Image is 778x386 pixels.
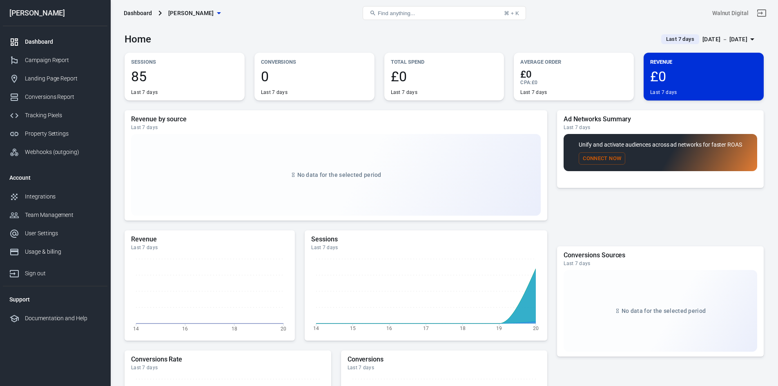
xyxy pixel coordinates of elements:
div: Usage & billing [25,248,101,256]
tspan: 18 [460,326,466,331]
h3: Home [125,33,151,45]
div: Last 7 days [131,89,158,96]
a: Sign out [3,261,107,283]
h5: Revenue [131,235,288,243]
div: ⌘ + K [504,10,519,16]
tspan: 16 [387,326,392,331]
span: £0 [520,69,627,79]
h5: Revenue by source [131,115,541,123]
tspan: 18 [232,326,237,331]
div: Last 7 days [564,260,757,267]
div: Property Settings [25,129,101,138]
div: Sign out [25,269,101,278]
div: Last 7 days [520,89,547,96]
h5: Conversions Sources [564,251,757,259]
div: Webhooks (outgoing) [25,148,101,156]
div: Campaign Report [25,56,101,65]
a: Team Management [3,206,107,224]
tspan: 14 [133,326,139,331]
div: Last 7 days [131,124,541,131]
div: Landing Page Report [25,74,101,83]
div: Documentation and Help [25,314,101,323]
div: Team Management [25,211,101,219]
tspan: 16 [182,326,188,331]
div: Last 7 days [391,89,417,96]
span: No data for the selected period [622,308,706,314]
span: No data for the selected period [297,172,381,178]
span: 0 [261,69,368,83]
button: [PERSON_NAME] [165,6,224,21]
h5: Ad Networks Summary [564,115,757,123]
button: Last 7 days[DATE] － [DATE] [655,33,764,46]
div: [PERSON_NAME] [3,9,107,17]
div: Last 7 days [261,89,288,96]
span: Last 7 days [663,35,698,43]
div: Tracking Pixels [25,111,101,120]
span: CPA : [520,80,531,85]
div: Account id: 1itlNlHf [712,9,749,18]
button: Connect Now [579,152,625,165]
button: Find anything...⌘ + K [363,6,526,20]
h5: Conversions [348,355,541,364]
p: Average Order [520,58,627,66]
p: Unify and activate audiences across ad networks for faster ROAS [579,141,742,149]
a: Campaign Report [3,51,107,69]
div: [DATE] － [DATE] [702,34,747,45]
a: Usage & billing [3,243,107,261]
h5: Sessions [311,235,541,243]
div: Last 7 days [131,364,325,371]
span: £0 [650,69,757,83]
span: 85 [131,69,238,83]
a: Webhooks (outgoing) [3,143,107,161]
span: Find anything... [378,10,415,16]
p: Total Spend [391,58,498,66]
div: Conversions Report [25,93,101,101]
a: User Settings [3,224,107,243]
div: User Settings [25,229,101,238]
tspan: 20 [281,326,286,331]
h5: Conversions Rate [131,355,325,364]
div: Dashboard [124,9,152,17]
a: Sign out [752,3,771,23]
div: Integrations [25,192,101,201]
div: Last 7 days [564,124,757,131]
tspan: 20 [533,326,539,331]
li: Account [3,168,107,187]
p: Conversions [261,58,368,66]
tspan: 14 [313,326,319,331]
a: Tracking Pixels [3,106,107,125]
a: Landing Page Report [3,69,107,88]
tspan: 17 [423,326,429,331]
div: Last 7 days [650,89,677,96]
span: £0 [532,80,537,85]
span: Chris Cole [168,8,214,18]
div: Dashboard [25,38,101,46]
a: Integrations [3,187,107,206]
a: Dashboard [3,33,107,51]
div: Last 7 days [348,364,541,371]
p: Revenue [650,58,757,66]
tspan: 19 [497,326,502,331]
a: Property Settings [3,125,107,143]
span: £0 [391,69,498,83]
tspan: 15 [350,326,356,331]
div: Last 7 days [131,244,288,251]
li: Support [3,290,107,309]
a: Conversions Report [3,88,107,106]
p: Sessions [131,58,238,66]
div: Last 7 days [311,244,541,251]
